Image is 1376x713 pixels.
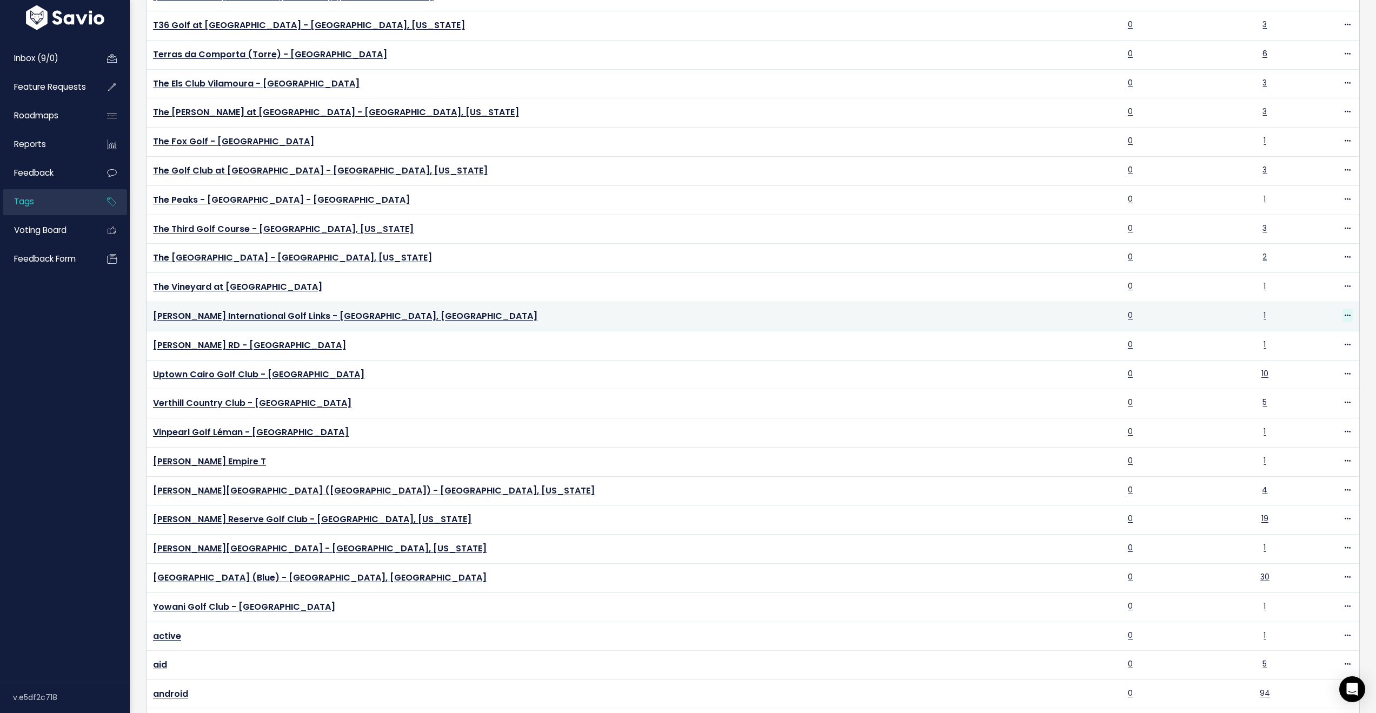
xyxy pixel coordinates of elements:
a: Uptown Cairo Golf Club - [GEOGRAPHIC_DATA] [153,368,364,381]
a: The Golf Club at [GEOGRAPHIC_DATA] - [GEOGRAPHIC_DATA], [US_STATE] [153,164,488,177]
a: 0 [1128,601,1133,611]
a: [GEOGRAPHIC_DATA] (Blue) - [GEOGRAPHIC_DATA], [GEOGRAPHIC_DATA] [153,571,487,584]
a: The Peaks - [GEOGRAPHIC_DATA] - [GEOGRAPHIC_DATA] [153,194,410,206]
a: 0 [1128,251,1133,262]
a: 6 [1262,48,1267,59]
a: [PERSON_NAME] Empire T [153,455,266,468]
a: Terras da Comporta (Torre) - [GEOGRAPHIC_DATA] [153,48,387,61]
a: 0 [1128,48,1133,59]
a: T36 Golf at [GEOGRAPHIC_DATA] - [GEOGRAPHIC_DATA], [US_STATE] [153,19,465,31]
a: [PERSON_NAME] RD - [GEOGRAPHIC_DATA] [153,339,346,351]
a: The Vineyard at [GEOGRAPHIC_DATA] [153,281,322,293]
a: 1 [1264,194,1266,204]
a: Roadmaps [3,103,90,128]
a: [PERSON_NAME][GEOGRAPHIC_DATA] ([GEOGRAPHIC_DATA]) - [GEOGRAPHIC_DATA], [US_STATE] [153,484,595,497]
a: 1 [1264,630,1266,641]
a: 1 [1264,281,1266,291]
a: 3 [1262,106,1267,117]
a: Tags [3,189,90,214]
a: The [PERSON_NAME] at [GEOGRAPHIC_DATA] - [GEOGRAPHIC_DATA], [US_STATE] [153,106,519,118]
a: [PERSON_NAME] Reserve Golf Club - [GEOGRAPHIC_DATA], [US_STATE] [153,513,471,525]
span: Inbox (9/0) [14,52,58,64]
a: 0 [1128,339,1133,350]
a: 0 [1128,513,1133,524]
a: 5 [1262,658,1267,669]
a: 0 [1128,542,1133,553]
a: 3 [1262,223,1267,234]
div: v.e5df2c718 [13,683,130,711]
a: 1 [1264,542,1266,553]
a: [PERSON_NAME][GEOGRAPHIC_DATA] - [GEOGRAPHIC_DATA], [US_STATE] [153,542,487,555]
a: 5 [1262,397,1267,408]
a: Vinpearl Golf Léman - [GEOGRAPHIC_DATA] [153,426,349,438]
a: 19 [1261,513,1268,524]
span: Roadmaps [14,110,58,121]
a: 3 [1262,19,1267,30]
a: 0 [1128,397,1133,408]
span: Tags [14,196,34,207]
a: 0 [1128,426,1133,437]
a: Feature Requests [3,75,90,99]
a: The [GEOGRAPHIC_DATA] - [GEOGRAPHIC_DATA], [US_STATE] [153,251,432,264]
a: 0 [1128,630,1133,641]
a: Feedback form [3,246,90,271]
a: 0 [1128,223,1133,234]
a: The Els Club Vilamoura - [GEOGRAPHIC_DATA] [153,77,360,90]
a: 10 [1261,368,1268,379]
a: 1 [1264,135,1266,146]
div: Open Intercom Messenger [1339,676,1365,702]
a: Feedback [3,161,90,185]
a: active [153,630,181,642]
a: android [153,688,188,700]
a: 0 [1128,368,1133,379]
a: [PERSON_NAME] International Golf Links - [GEOGRAPHIC_DATA], [GEOGRAPHIC_DATA] [153,310,537,322]
a: 0 [1128,164,1133,175]
a: 0 [1128,310,1133,321]
a: 4 [1262,484,1267,495]
a: 0 [1128,106,1133,117]
a: Yowani Golf Club - [GEOGRAPHIC_DATA] [153,601,335,613]
a: Voting Board [3,218,90,243]
a: 0 [1128,688,1133,698]
a: Verthill Country Club - [GEOGRAPHIC_DATA] [153,397,351,409]
a: 0 [1128,281,1133,291]
a: 0 [1128,455,1133,466]
a: 0 [1128,194,1133,204]
img: logo-white.9d6f32f41409.svg [23,5,107,30]
a: aid [153,658,167,671]
span: Feedback [14,167,54,178]
a: 0 [1128,19,1133,30]
a: 2 [1262,251,1267,262]
span: Voting Board [14,224,67,236]
a: 3 [1262,77,1267,88]
a: 1 [1264,339,1266,350]
span: Feedback form [14,253,76,264]
a: 3 [1262,164,1267,175]
a: Inbox (9/0) [3,46,90,71]
span: Reports [14,138,46,150]
a: 1 [1264,426,1266,437]
span: Feature Requests [14,81,86,92]
a: 1 [1264,601,1266,611]
a: 0 [1128,658,1133,669]
a: The Fox Golf - [GEOGRAPHIC_DATA] [153,135,314,148]
a: 0 [1128,484,1133,495]
a: 0 [1128,77,1133,88]
a: Reports [3,132,90,157]
a: 30 [1260,571,1269,582]
a: 1 [1264,455,1266,466]
a: The Third Golf Course - [GEOGRAPHIC_DATA], [US_STATE] [153,223,414,235]
a: 94 [1260,688,1270,698]
a: 0 [1128,571,1133,582]
a: 0 [1128,135,1133,146]
a: 1 [1264,310,1266,321]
